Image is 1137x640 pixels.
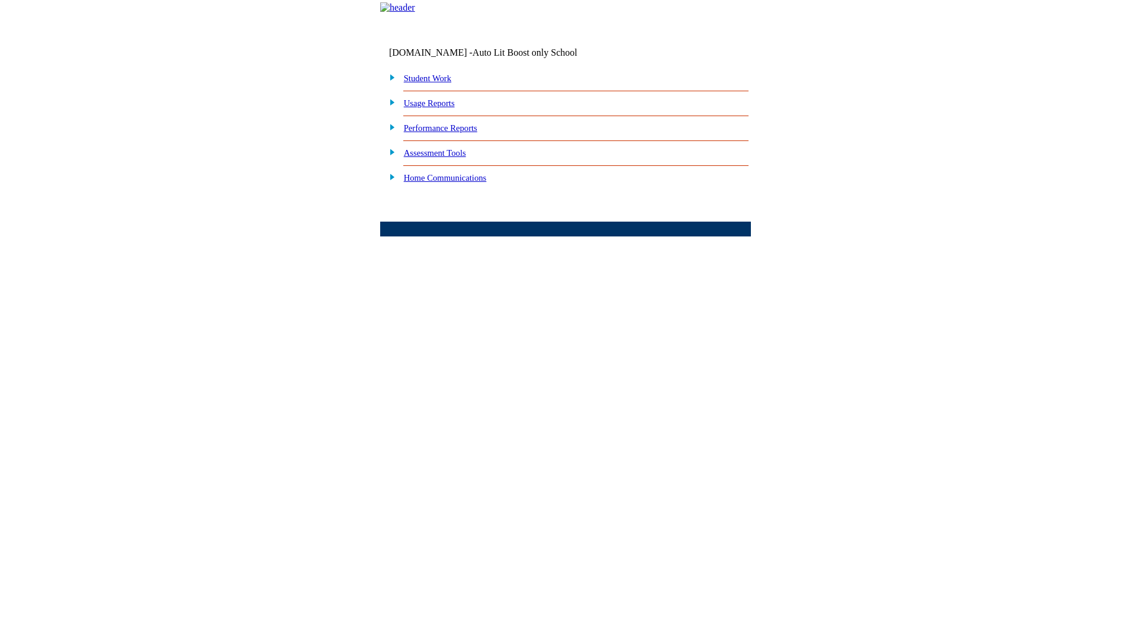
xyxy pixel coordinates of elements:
[383,72,396,82] img: plus.gif
[404,123,477,133] a: Performance Reports
[389,47,607,58] td: [DOMAIN_NAME] -
[383,146,396,157] img: plus.gif
[383,171,396,182] img: plus.gif
[473,47,577,57] nobr: Auto Lit Boost only School
[404,173,487,183] a: Home Communications
[383,97,396,107] img: plus.gif
[404,73,451,83] a: Student Work
[404,148,466,158] a: Assessment Tools
[404,98,455,108] a: Usage Reports
[380,2,415,13] img: header
[383,121,396,132] img: plus.gif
